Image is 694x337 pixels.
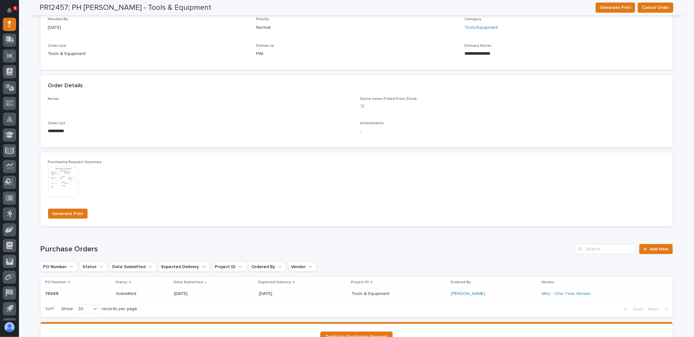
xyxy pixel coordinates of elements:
span: Order Use [48,44,67,48]
p: 19049 [46,290,60,297]
tr: 1904919049 Submitted[DATE][DATE]Tools & EquipmentTools & Equipment [PERSON_NAME] Misc - One Time ... [40,288,673,300]
button: Cancel Order [638,3,673,13]
p: Date Submitted [174,279,203,286]
span: Back [630,306,643,312]
button: PO Number [40,262,77,272]
p: Ordered By [450,279,471,286]
p: 1 of 1 [40,301,59,317]
p: Project ID [351,279,369,286]
p: PWI [256,51,457,57]
p: Normal [256,24,457,31]
button: Ordered By [249,262,286,272]
div: 30 [76,306,91,312]
button: Back [619,306,646,312]
span: Purchasing Request Summary [48,160,102,164]
button: Notifications [3,4,16,17]
a: Misc - One Time Vender [542,291,591,297]
p: Vendor [541,279,554,286]
div: Notifications5 [8,8,16,18]
span: Delivery Notes [464,44,492,48]
a: [PERSON_NAME] [451,291,485,297]
button: Project ID [212,262,246,272]
a: Tools/Equipment [464,24,498,31]
span: Deliver to [256,44,274,48]
h2: PR12457: PH [PERSON_NAME] - Tools & Equipment [40,3,211,12]
p: [DATE] [259,291,304,297]
span: Category [464,17,481,21]
button: users-avatar [3,321,16,334]
p: Show [62,306,73,312]
span: Priority [256,17,269,21]
button: Next [646,306,673,312]
span: Needed By [48,17,68,21]
button: Expected Delivery [159,262,210,272]
span: Generate Print [600,4,631,11]
p: Status [115,279,127,286]
p: Tools & Equipment [352,290,391,297]
p: records per page [102,306,138,312]
span: Attachments [360,121,384,125]
h2: Order Details [48,83,83,89]
span: Cancel Order [642,4,669,11]
p: [DATE] [48,24,249,31]
span: Add New [650,247,669,251]
button: Generate Print [48,209,88,219]
p: Tools & Equipment [48,51,249,57]
p: [DATE] [174,291,219,297]
a: Add New [639,244,673,254]
input: Search [575,244,636,254]
h1: Purchase Orders [40,245,573,254]
p: Expected Delivery [258,279,291,286]
button: Generate Print [596,3,635,13]
p: - [360,128,665,135]
span: Generate Print [52,210,83,218]
button: Date Submitted [110,262,156,272]
span: Notes [48,97,59,101]
span: Order List [48,121,66,125]
p: Submitted [116,291,161,297]
button: Vendor [288,262,316,272]
button: Status [80,262,107,272]
span: Some Items Pulled From Stock [360,97,417,101]
p: 5 [14,6,16,10]
span: Next [648,306,662,312]
p: PO Number [46,279,67,286]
